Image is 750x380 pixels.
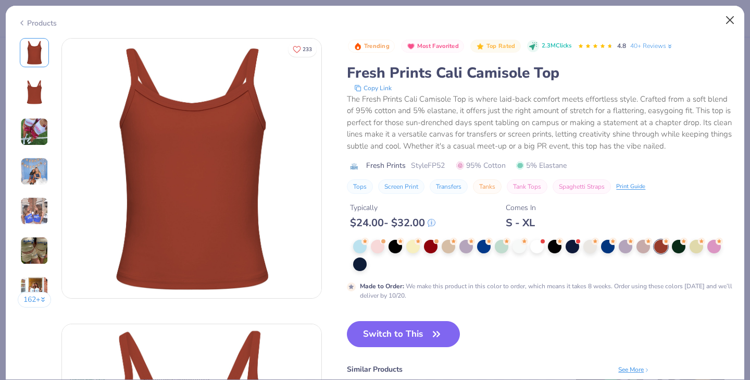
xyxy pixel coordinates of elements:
img: Back [22,80,47,105]
button: Badge Button [401,40,464,53]
div: Products [18,18,57,29]
button: Switch to This [347,321,460,347]
button: Like [288,42,317,57]
div: We make this product in this color to order, which means it takes 8 weeks. Order using these colo... [360,281,732,300]
span: 5% Elastane [516,160,567,171]
button: Tank Tops [507,179,547,194]
button: Screen Print [378,179,424,194]
span: Top Rated [486,43,516,49]
button: Tops [347,179,373,194]
div: $ 24.00 - $ 32.00 [350,216,435,229]
div: Print Guide [616,182,645,191]
button: copy to clipboard [351,83,395,93]
a: 40+ Reviews [630,41,673,51]
button: 162+ [18,292,52,308]
button: Badge Button [348,40,395,53]
img: Top Rated sort [476,42,484,51]
span: Most Favorited [417,43,459,49]
div: S - XL [506,216,536,229]
button: Tanks [473,179,502,194]
div: The Fresh Prints Cali Camisole Top is where laid-back comfort meets effortless style. Crafted fro... [347,93,732,152]
button: Close [720,10,740,30]
div: See More [618,365,650,374]
img: User generated content [20,197,48,225]
span: 95% Cotton [456,160,506,171]
button: Transfers [430,179,468,194]
button: Badge Button [470,40,520,53]
strong: Made to Order : [360,282,404,290]
button: Spaghetti Straps [553,179,611,194]
img: User generated content [20,237,48,265]
img: User generated content [20,157,48,186]
img: Most Favorited sort [407,42,415,51]
div: Comes In [506,202,536,213]
img: User generated content [20,118,48,146]
span: 2.3M Clicks [542,42,571,51]
div: 4.8 Stars [578,38,613,55]
img: Front [62,39,321,298]
div: Typically [350,202,435,213]
img: Trending sort [354,42,362,51]
img: brand logo [347,162,361,170]
img: User generated content [20,276,48,304]
span: Style FP52 [411,160,445,171]
span: 4.8 [617,42,626,50]
span: Fresh Prints [366,160,406,171]
span: 233 [303,47,312,52]
img: Front [22,40,47,65]
div: Fresh Prints Cali Camisole Top [347,63,732,83]
span: Trending [364,43,390,49]
div: Similar Products [347,364,403,375]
